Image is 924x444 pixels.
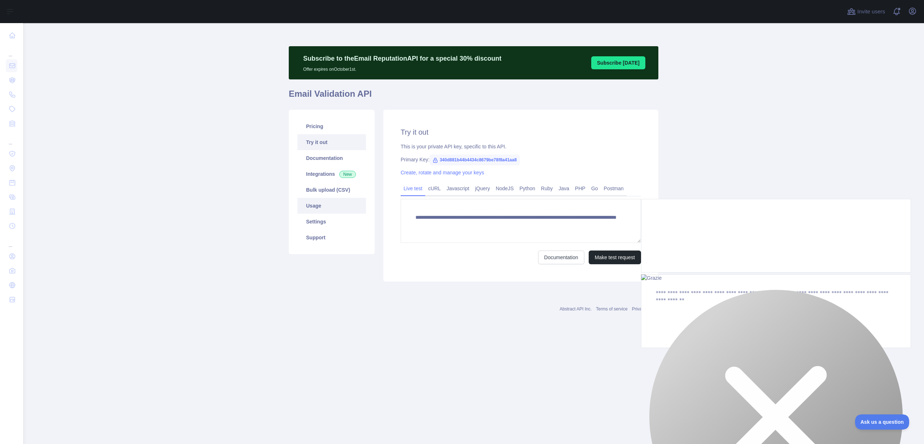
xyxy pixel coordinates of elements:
a: Bulk upload (CSV) [297,182,366,198]
div: ... [6,234,17,248]
a: Documentation [297,150,366,166]
button: Make test request [589,251,641,264]
button: Subscribe [DATE] [591,56,645,69]
div: This is your private API key, specific to this API. [401,143,641,150]
a: Postman [601,183,627,194]
a: Usage [297,198,366,214]
span: New [339,171,356,178]
a: Create, rotate and manage your keys [401,170,484,175]
a: Documentation [538,251,584,264]
a: Javascript [444,183,472,194]
a: Pricing [297,118,366,134]
a: jQuery [472,183,493,194]
div: Primary Key: [401,156,641,163]
a: Privacy policy [632,306,658,312]
a: Python [517,183,538,194]
h1: Email Validation API [289,88,658,105]
button: Invite users [846,6,886,17]
a: Go [588,183,601,194]
a: Try it out [297,134,366,150]
iframe: Toggle Customer Support [855,414,910,430]
a: Ruby [538,183,556,194]
p: Offer expires on October 1st. [303,64,501,72]
span: Invite users [857,8,885,16]
a: Live test [401,183,425,194]
a: Java [556,183,572,194]
span: 340d881b44b4434c8679be78f8a41aa8 [430,154,520,165]
a: PHP [572,183,588,194]
p: Subscribe to the Email Reputation API for a special 30 % discount [303,53,501,64]
a: Support [297,230,366,245]
a: NodeJS [493,183,517,194]
div: ... [6,131,17,146]
a: Integrations New [297,166,366,182]
a: Settings [297,214,366,230]
h2: Try it out [401,127,641,137]
a: Terms of service [596,306,627,312]
div: ... [6,43,17,58]
a: Abstract API Inc. [560,306,592,312]
a: cURL [425,183,444,194]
